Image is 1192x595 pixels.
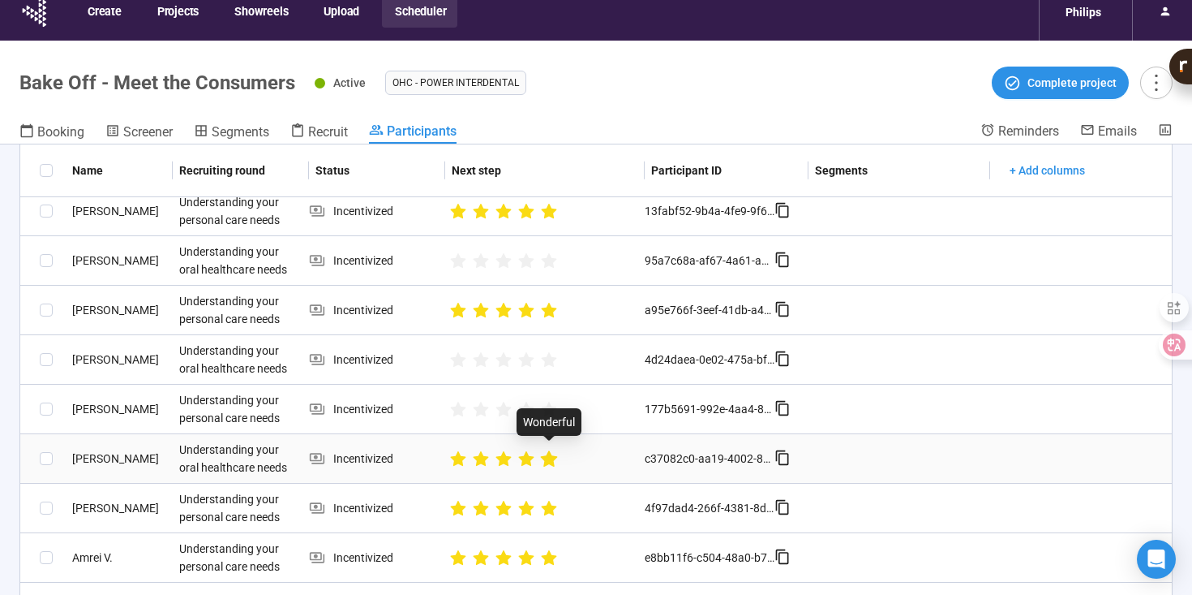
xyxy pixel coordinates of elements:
[473,550,489,567] span: star
[66,202,173,220] div: [PERSON_NAME]
[290,123,348,144] a: Recruit
[66,252,173,269] div: [PERSON_NAME]
[645,400,774,418] div: 177b5691-992e-4aa4-8e56-7717c5c6fba0
[518,550,534,567] span: star
[495,451,512,468] span: star
[495,352,512,369] span: star
[450,501,466,517] span: star
[19,123,84,144] a: Booking
[173,187,294,235] div: Understanding your personal care needs
[19,71,295,94] h1: Bake Off - Meet the Consumers
[645,144,808,197] th: Participant ID
[309,499,445,517] div: Incentivized
[645,202,774,220] div: 13fabf52-9b4a-4fe9-9f61-9464c8edb994
[450,303,466,319] span: star
[495,501,512,517] span: star
[309,351,445,369] div: Incentivized
[518,303,534,319] span: star
[450,550,466,567] span: star
[495,402,512,418] span: star
[309,301,445,319] div: Incentivized
[309,144,445,197] th: Status
[66,450,173,468] div: [PERSON_NAME]
[541,402,557,418] span: star
[997,157,1098,183] button: + Add columns
[495,303,512,319] span: star
[540,451,558,468] span: star
[992,67,1129,99] button: Complete project
[450,402,466,418] span: star
[473,352,489,369] span: star
[450,253,466,269] span: star
[541,303,557,319] span: star
[392,75,519,91] span: OHC - Power Interdental
[333,76,366,89] span: Active
[541,550,557,567] span: star
[518,501,534,517] span: star
[173,335,294,384] div: Understanding your oral healthcare needs
[1137,540,1176,579] div: Open Intercom Messenger
[473,402,489,418] span: star
[645,351,774,369] div: 4d24daea-0e02-475a-bf94-91daaae2d574
[173,236,294,285] div: Understanding your oral healthcare needs
[1080,123,1137,142] a: Emails
[173,385,294,433] div: Understanding your personal care needs
[445,144,645,197] th: Next step
[66,549,173,567] div: Amrei V.
[1010,162,1085,179] span: + Add columns
[66,351,173,369] div: [PERSON_NAME]
[123,124,173,140] span: Screener
[495,550,512,567] span: star
[66,301,173,319] div: [PERSON_NAME]
[518,451,534,468] span: star
[645,450,774,468] div: c37082c0-aa19-4002-8151-e99a253f0a8a
[518,402,534,418] span: star
[473,451,489,468] span: star
[309,450,445,468] div: Incentivized
[66,144,173,197] th: Name
[518,204,534,220] span: star
[1145,71,1167,93] span: more
[450,451,466,468] span: star
[369,123,457,144] a: Participants
[173,533,294,582] div: Understanding your personal care needs
[173,484,294,532] div: Understanding your personal care needs
[541,501,557,517] span: star
[518,253,534,269] span: star
[387,123,457,139] span: Participants
[473,501,489,517] span: star
[1027,74,1117,92] span: Complete project
[309,252,445,269] div: Incentivized
[645,252,774,269] div: 95a7c68a-af67-4a61-a304-2f382bdc398b
[173,144,309,197] th: Recruiting round
[998,123,1059,139] span: Reminders
[473,303,489,319] span: star
[309,549,445,567] div: Incentivized
[495,253,512,269] span: star
[645,301,774,319] div: a95e766f-3eef-41db-a427-749f3265200a
[473,253,489,269] span: star
[541,352,557,369] span: star
[980,123,1059,142] a: Reminders
[473,204,489,220] span: star
[518,352,534,369] span: star
[645,549,774,567] div: e8bb11f6-c504-48a0-b7fe-2c280340a8e7
[645,499,774,517] div: 4f97dad4-266f-4381-8df7-c59ab9b6dae5
[173,286,294,334] div: Understanding your personal care needs
[495,204,512,220] span: star
[66,499,173,517] div: [PERSON_NAME]
[1140,67,1173,99] button: more
[808,144,990,197] th: Segments
[309,202,445,220] div: Incentivized
[308,124,348,140] span: Recruit
[212,124,269,140] span: Segments
[66,400,173,418] div: [PERSON_NAME]
[450,352,466,369] span: star
[37,124,84,140] span: Booking
[1098,123,1137,139] span: Emails
[450,204,466,220] span: star
[194,123,269,144] a: Segments
[517,408,581,436] div: Wonderful
[541,253,557,269] span: star
[173,434,294,483] div: Understanding your oral healthcare needs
